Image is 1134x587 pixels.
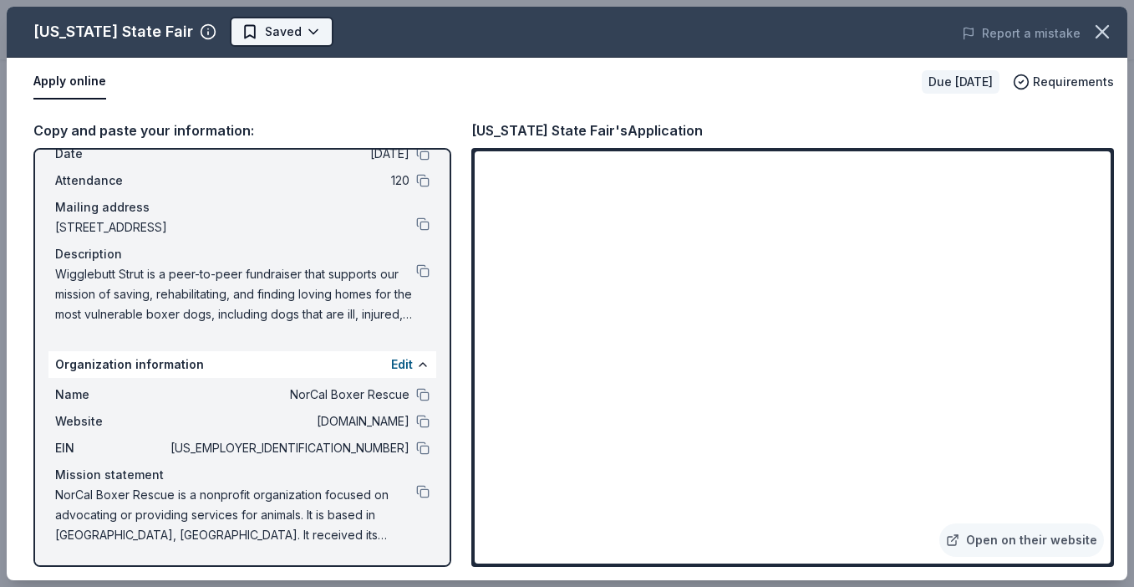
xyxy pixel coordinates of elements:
div: Mailing address [55,197,430,217]
span: Name [55,385,167,405]
div: Due [DATE] [922,70,999,94]
span: NorCal Boxer Rescue is a nonprofit organization focused on advocating or providing services for a... [55,485,416,545]
button: Edit [391,355,413,375]
span: [US_EMPLOYER_IDENTIFICATION_NUMBER] [167,438,409,458]
span: [STREET_ADDRESS] [55,217,416,237]
button: Report a mistake [962,23,1081,43]
div: Mission statement [55,465,430,485]
div: Description [55,244,430,264]
span: Saved [265,22,302,42]
div: Copy and paste your information: [33,120,451,141]
button: Requirements [1013,72,1114,92]
span: Requirements [1033,72,1114,92]
div: [US_STATE] State Fair [33,18,193,45]
span: Website [55,411,167,431]
span: EIN [55,438,167,458]
a: Open on their website [939,523,1104,557]
div: Organization information [48,351,436,378]
button: Apply online [33,64,106,100]
span: Wigglebutt Strut is a peer-to-peer fundraiser that supports our mission of saving, rehabilitating... [55,264,416,324]
span: [DOMAIN_NAME] [167,411,409,431]
span: 120 [167,171,409,191]
button: Saved [230,17,333,47]
span: NorCal Boxer Rescue [167,385,409,405]
span: Attendance [55,171,167,191]
span: [DATE] [167,144,409,164]
div: [US_STATE] State Fair's Application [471,120,703,141]
span: Date [55,144,167,164]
